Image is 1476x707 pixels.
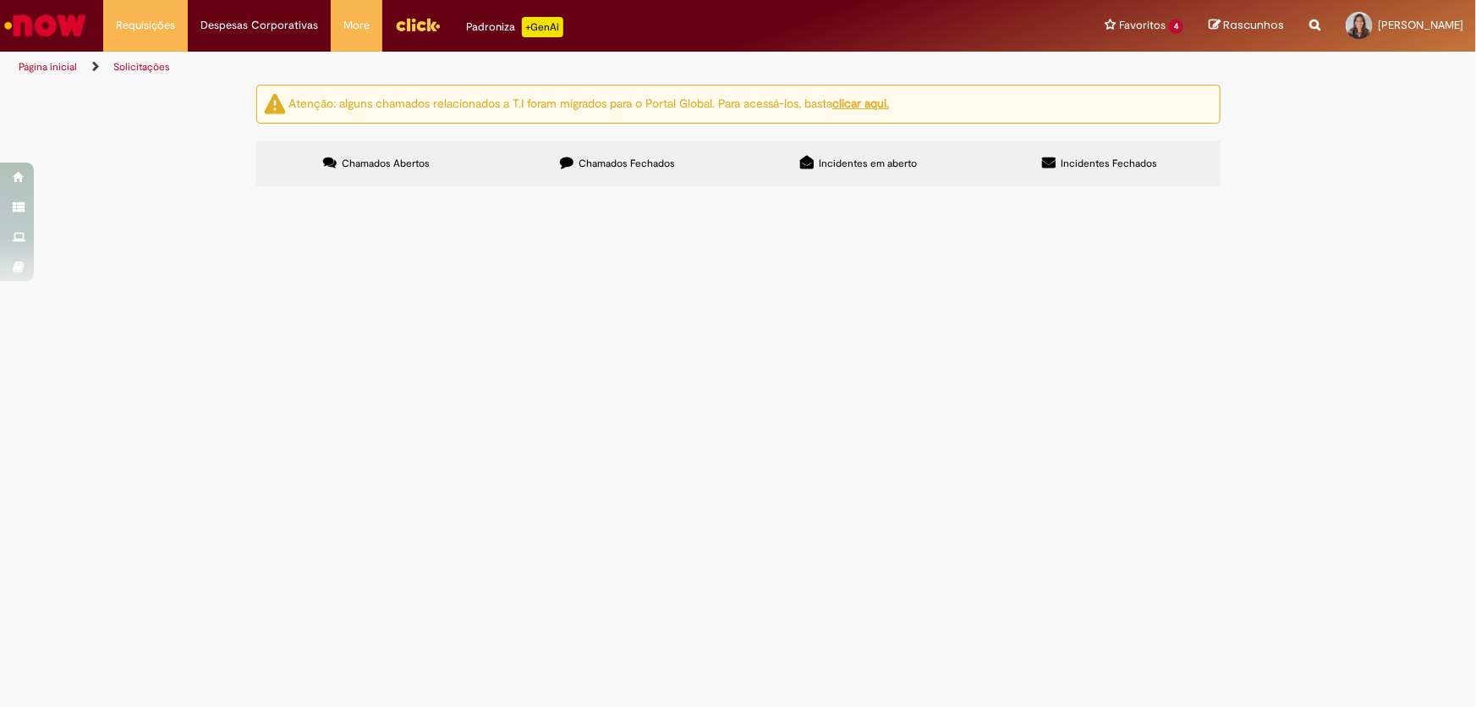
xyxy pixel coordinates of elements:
ng-bind-html: Atenção: alguns chamados relacionados a T.I foram migrados para o Portal Global. Para acessá-los,... [289,96,890,111]
span: Chamados Abertos [342,157,430,170]
div: Padroniza [466,17,563,37]
span: Despesas Corporativas [200,17,318,34]
span: [PERSON_NAME] [1378,18,1463,32]
span: More [343,17,370,34]
span: Favoritos [1119,17,1166,34]
a: Solicitações [113,60,170,74]
span: Rascunhos [1223,17,1284,33]
span: Requisições [116,17,175,34]
span: 4 [1169,19,1183,34]
span: Incidentes em aberto [819,157,917,170]
a: Página inicial [19,60,77,74]
a: Rascunhos [1209,18,1284,34]
span: Incidentes Fechados [1061,157,1157,170]
a: clicar aqui. [833,96,890,111]
ul: Trilhas de página [13,52,971,83]
span: Chamados Fechados [579,157,675,170]
img: click_logo_yellow_360x200.png [395,12,441,37]
img: ServiceNow [2,8,89,42]
p: +GenAi [522,17,563,37]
